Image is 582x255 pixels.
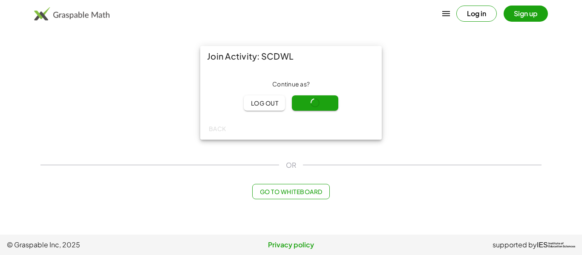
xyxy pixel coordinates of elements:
span: IES [537,241,548,249]
button: Go to Whiteboard [252,184,329,199]
span: Log out [251,99,278,107]
button: Log out [244,95,285,111]
a: Privacy policy [196,240,386,250]
button: Sign up [504,6,548,22]
span: © Graspable Inc, 2025 [7,240,196,250]
a: IESInstitute ofEducation Sciences [537,240,575,250]
span: OR [286,160,296,170]
div: Join Activity: SCDWL [200,46,382,66]
span: Go to Whiteboard [259,188,322,195]
span: supported by [493,240,537,250]
span: Institute of Education Sciences [548,242,575,248]
div: Continue as ? [207,80,375,89]
button: Log in [456,6,497,22]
